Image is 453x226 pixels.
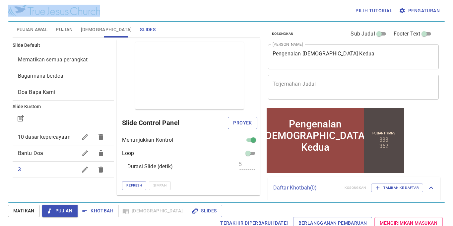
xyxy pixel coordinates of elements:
button: Pilih tutorial [353,5,395,17]
iframe: from-child [265,107,406,174]
div: Doa Bapa Kami [13,84,114,100]
img: True Jesus Church [8,5,100,17]
div: 10 dasar kepercayaan [13,129,114,145]
span: Refresh [126,183,142,188]
span: Tambah ke Daftar [375,185,419,191]
button: Khotbah [77,205,119,217]
button: Pengaturan [398,5,442,17]
p: Menunjukkan Kontrol [122,136,173,144]
h6: Slide Kustom [13,103,114,111]
h6: Slide Default [13,42,114,49]
p: Durasi Slide (detik) [127,163,173,171]
button: Refresh [122,181,146,190]
div: Bagaimana berdoa [13,68,114,84]
span: Pengaturan [400,7,440,15]
h6: Slide Control Panel [122,117,228,128]
span: [object Object] [18,73,63,79]
span: Matikan [13,207,34,215]
span: Slides [193,207,217,215]
span: Sub Judul [351,30,375,38]
div: 3 [13,162,114,178]
button: Slides [188,205,222,217]
button: Pujian [42,205,78,217]
div: Bantu Doa [13,145,114,161]
span: 10 dasar kepercayaan [18,134,71,140]
p: Loop [122,149,134,157]
button: Proyek [228,117,257,129]
div: Mematikan semua perangkat [13,52,114,68]
span: Footer Text [394,30,421,38]
span: Pujian [47,207,72,215]
span: Pilih tutorial [356,7,392,15]
p: Daftar Khotbah ( 0 ) [273,184,339,192]
span: Kosongkan [272,31,293,37]
p: Pujian Hymns [107,25,130,29]
span: Pujian [56,26,73,34]
span: 3 [18,166,21,173]
button: Kosongkan [268,30,297,38]
div: Daftar Khotbah(0)KosongkanTambah ke Daftar [268,177,440,199]
span: Bantu Doa [18,150,43,156]
span: Slides [140,26,156,34]
span: Khotbah [83,207,113,215]
li: 333 [114,30,123,37]
span: Proyek [233,119,252,127]
span: Pujian Awal [17,26,48,34]
span: [object Object] [18,56,88,63]
button: Tambah ke Daftar [371,184,423,192]
span: [object Object] [18,89,55,95]
span: [DEMOGRAPHIC_DATA] [81,26,132,34]
li: 362 [114,37,123,43]
button: Matikan [8,205,40,217]
textarea: Pengenalan [DEMOGRAPHIC_DATA] Kedua [273,50,434,63]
